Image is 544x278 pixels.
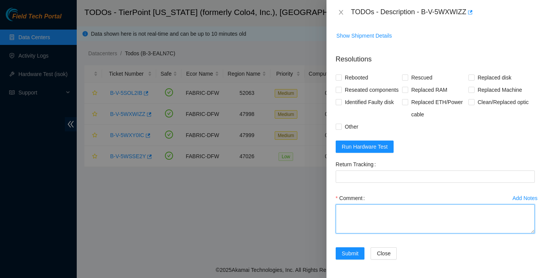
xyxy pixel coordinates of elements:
span: Replaced Machine [475,84,525,96]
div: TODOs - Description - B-V-5WXWIZZ [351,6,535,18]
label: Return Tracking [336,158,379,170]
button: Run Hardware Test [336,141,394,153]
button: Close [336,9,346,16]
textarea: Comment [336,204,535,233]
button: Add Notes [512,192,538,204]
span: Other [342,121,361,133]
div: Add Notes [513,195,537,201]
span: Replaced ETH/Power cable [408,96,468,121]
span: Replaced RAM [408,84,450,96]
span: Run Hardware Test [342,142,388,151]
span: close [338,9,344,15]
button: Close [371,247,397,260]
span: Clean/Replaced optic [475,96,532,108]
button: Submit [336,247,365,260]
input: Return Tracking [336,170,535,183]
span: Rebooted [342,71,371,84]
span: Replaced disk [475,71,514,84]
button: Show Shipment Details [336,30,392,42]
span: Rescued [408,71,435,84]
span: Close [377,249,391,258]
p: Resolutions [336,48,535,65]
span: Reseated components [342,84,402,96]
span: Identified Faulty disk [342,96,397,108]
span: Show Shipment Details [336,31,392,40]
span: Submit [342,249,359,258]
label: Comment [336,192,368,204]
